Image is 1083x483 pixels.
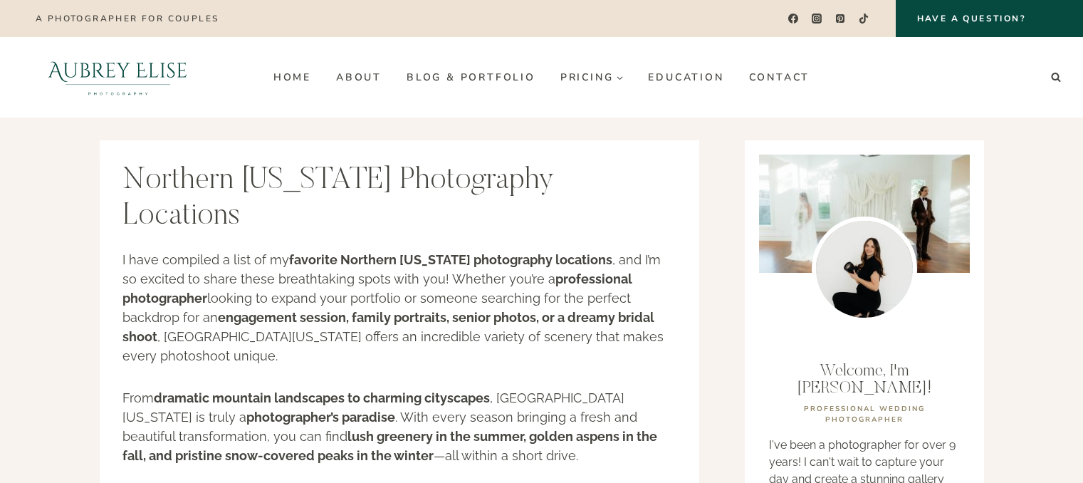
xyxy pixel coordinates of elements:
h1: Northern [US_STATE] Photography Locations [122,163,676,235]
strong: professional photographer [122,271,632,306]
strong: engagement session, family portraits, senior photos, or a dreamy bridal shoot [122,310,654,344]
a: Home [261,66,323,88]
a: Education [636,66,736,88]
a: Pinterest [830,9,851,29]
p: professional WEDDING PHOTOGRAPHER [769,404,958,425]
a: Contact [736,66,822,88]
strong: lush greenery in the summer, golden aspens in the fall, and pristine snow-covered peaks in the wi... [122,429,657,463]
p: A photographer for couples [36,14,219,24]
img: Utah wedding photographer Aubrey Williams [812,217,917,322]
span: Pricing [560,72,624,83]
a: Facebook [783,9,803,29]
strong: photographer’s paradise [246,410,395,425]
a: Blog & Portfolio [394,66,548,88]
button: View Search Form [1046,68,1066,88]
strong: favorite Northern [US_STATE] photography locations [289,252,612,267]
a: About [323,66,394,88]
p: Welcome, I'm [PERSON_NAME]! [769,363,958,397]
p: I have compiled a list of my , and I’m so excited to share these breathtaking spots with you! Whe... [122,250,676,365]
strong: dramatic mountain landscapes to charming cityscapes [154,390,490,405]
a: Pricing [548,66,636,88]
nav: Primary [261,66,822,88]
p: From , [GEOGRAPHIC_DATA][US_STATE] is truly a . With every season bringing a fresh and beautiful ... [122,388,676,465]
a: Instagram [807,9,827,29]
a: TikTok [854,9,874,29]
img: Aubrey Elise Photography [17,37,219,118]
